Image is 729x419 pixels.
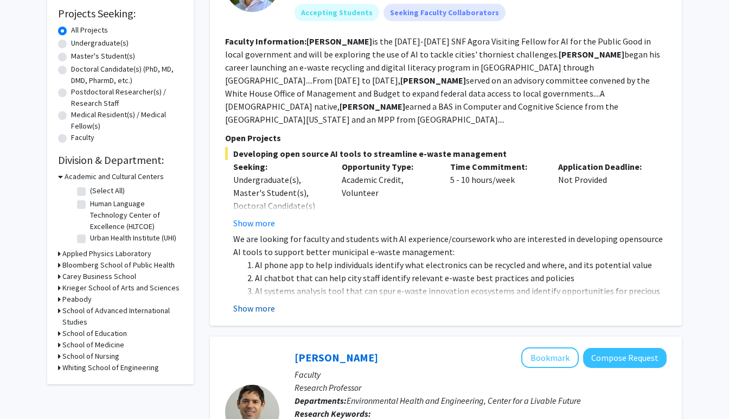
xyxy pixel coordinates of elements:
h3: Academic and Cultural Centers [65,171,164,182]
button: Add Dave Love to Bookmarks [521,347,579,368]
li: AI chatbot that can help city staff identify relevant e-waste best practices and policies [255,271,667,284]
button: Show more [233,302,275,315]
h3: School of Education [62,328,127,339]
p: We are looking for faculty and students with AI experience/coursework who are interested in devel... [233,232,667,258]
label: Master's Student(s) [71,50,135,62]
h3: Applied Physics Laboratory [62,248,151,259]
h3: Whiting School of Engineering [62,362,159,373]
label: Doctoral Candidate(s) (PhD, MD, DMD, PharmD, etc.) [71,64,183,86]
h3: Carey Business School [62,271,136,282]
li: AI systems analysis tool that can spur e-waste innovation ecosystems and identify opportunities f... [255,284,667,310]
h3: School of Advanced International Studies [62,305,183,328]
b: Research Keywords: [295,408,371,419]
label: Urban Health Institute (UHI) [90,232,176,244]
fg-read-more: is the [DATE]-[DATE] SNF Agora Visiting Fellow for AI for the Public Good in local government and... [225,36,660,125]
h2: Division & Department: [58,154,183,167]
b: Departments: [295,395,347,406]
h2: Projects Seeking: [58,7,183,20]
b: [PERSON_NAME] [400,75,466,86]
div: Not Provided [550,160,658,230]
h3: Krieger School of Arts and Sciences [62,282,180,294]
label: All Projects [71,24,108,36]
p: Application Deadline: [558,160,650,173]
span: Developing open source AI tools to streamline e-waste management [225,147,667,160]
h3: Peabody [62,294,92,305]
li: AI phone app to help individuals identify what electronics can be recycled and where, and its pot... [255,258,667,271]
p: Opportunity Type: [342,160,434,173]
mat-chip: Accepting Students [295,4,379,21]
p: Research Professor [295,381,667,394]
b: [PERSON_NAME] [306,36,372,47]
iframe: Chat [8,370,46,411]
a: [PERSON_NAME] [295,351,378,364]
span: Environmental Health and Engineering, Center for a Livable Future [347,395,581,406]
p: Seeking: [233,160,325,173]
h3: Bloomberg School of Public Health [62,259,175,271]
b: [PERSON_NAME] [340,101,405,112]
p: Faculty [295,368,667,381]
div: Undergraduate(s), Master's Student(s), Doctoral Candidate(s) (PhD, MD, DMD, PharmD, etc.), Postdo... [233,173,325,277]
button: Compose Request to Dave Love [583,348,667,368]
b: [PERSON_NAME] [559,49,624,60]
label: Medical Resident(s) / Medical Fellow(s) [71,109,183,132]
div: Academic Credit, Volunteer [334,160,442,230]
p: Time Commitment: [450,160,542,173]
b: Faculty Information: [225,36,306,47]
label: (Select All) [90,185,125,196]
label: Undergraduate(s) [71,37,129,49]
label: Faculty [71,132,94,143]
p: Open Projects [225,131,667,144]
label: Postdoctoral Researcher(s) / Research Staff [71,86,183,109]
label: Human Language Technology Center of Excellence (HLTCOE) [90,198,180,232]
h3: School of Nursing [62,351,119,362]
h3: School of Medicine [62,339,124,351]
button: Show more [233,217,275,230]
mat-chip: Seeking Faculty Collaborators [383,4,506,21]
div: 5 - 10 hours/week [442,160,551,230]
